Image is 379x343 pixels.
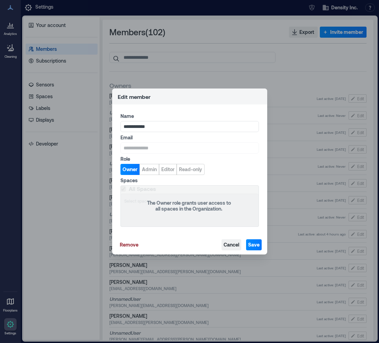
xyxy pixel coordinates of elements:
[177,164,205,175] button: Read-only
[120,177,258,184] label: Spaces
[222,239,241,250] button: Cancel
[123,166,137,173] span: Owner
[120,113,258,120] label: Name
[118,239,141,250] button: Remove
[142,166,157,173] span: Admin
[159,164,177,175] button: Editor
[246,239,262,250] button: Save
[112,89,267,104] header: Edit member
[248,241,260,248] span: Save
[139,164,159,175] button: Admin
[120,241,138,248] span: Remove
[179,166,202,173] span: Read-only
[224,241,239,248] span: Cancel
[120,134,258,141] label: Email
[145,200,233,212] div: The Owner role grants user access to all spaces in the Organization.
[120,156,258,163] label: Role
[120,164,139,175] button: Owner
[161,166,174,173] span: Editor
